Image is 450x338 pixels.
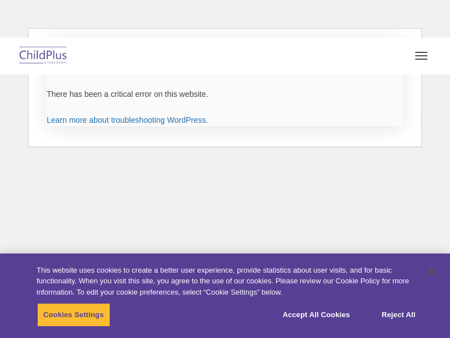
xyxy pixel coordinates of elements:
[37,265,418,298] div: This website uses cookies to create a better user experience, provide statistics about user visit...
[420,259,444,284] button: Close
[276,303,356,327] button: Accept All Cookies
[363,303,434,327] button: Reject All
[37,303,110,327] button: Cookies Settings
[47,88,403,100] p: There has been a critical error on this website.
[47,115,208,124] a: Learn more about troubleshooting WordPress.
[17,43,70,69] img: ChildPlus by Procare Solutions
